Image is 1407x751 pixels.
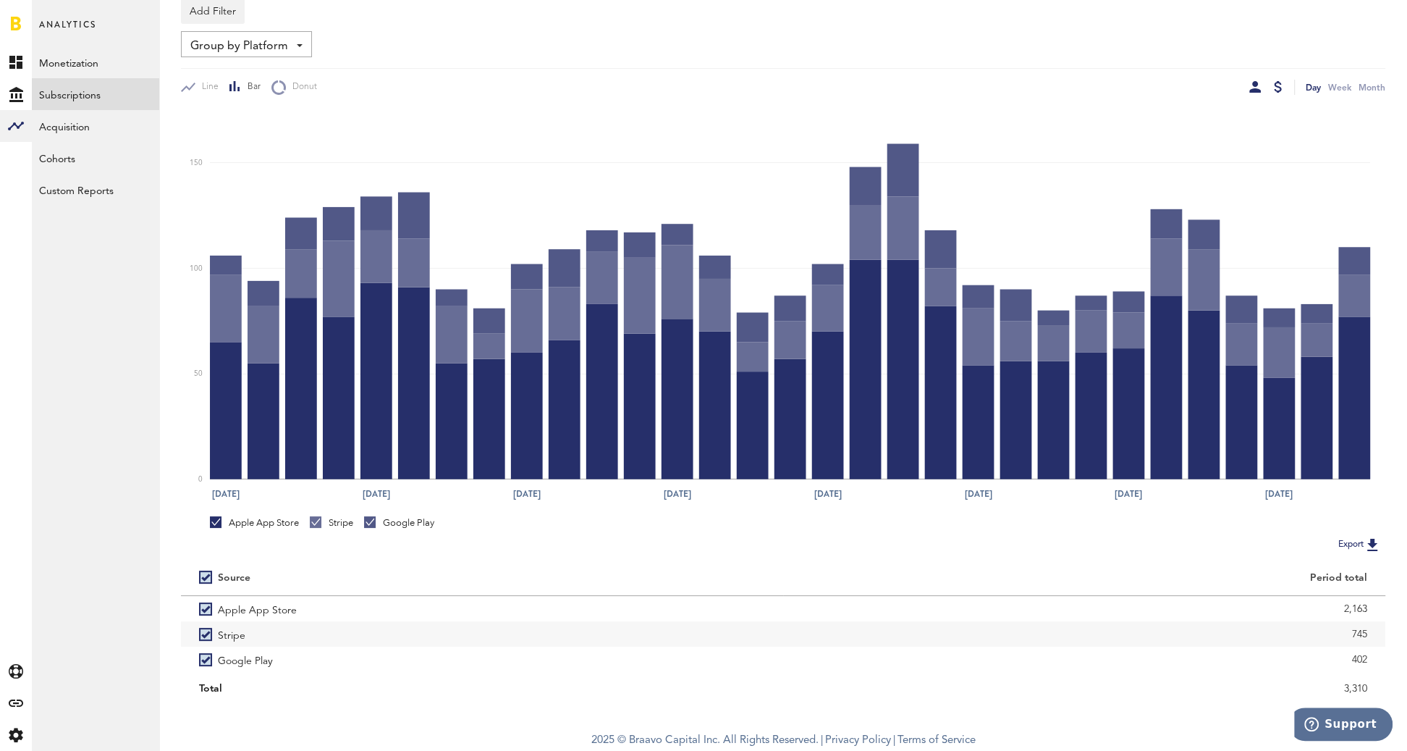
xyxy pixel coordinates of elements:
[199,678,765,700] div: Total
[1306,80,1321,95] div: Day
[32,174,159,206] a: Custom Reports
[39,16,96,46] span: Analytics
[1334,535,1385,554] button: Export
[212,487,240,500] text: [DATE]
[964,487,992,500] text: [DATE]
[190,265,203,272] text: 100
[218,647,273,672] span: Google Play
[190,159,203,167] text: 150
[210,516,299,529] div: Apple App Store
[897,735,976,746] a: Terms of Service
[801,649,1367,671] div: 402
[1294,708,1393,744] iframe: Opens a widget where you can find more information
[32,46,159,78] a: Monetization
[825,735,891,746] a: Privacy Policy
[218,572,250,584] div: Source
[190,34,288,59] span: Group by Platform
[195,81,219,93] span: Line
[1115,487,1142,500] text: [DATE]
[364,516,434,529] div: Google Play
[241,81,261,93] span: Bar
[513,487,541,500] text: [DATE]
[286,81,317,93] span: Donut
[801,624,1367,645] div: 745
[363,487,390,500] text: [DATE]
[801,572,1367,584] div: Period total
[194,370,203,377] text: 50
[801,598,1367,620] div: 2,163
[32,142,159,174] a: Cohorts
[663,487,690,500] text: [DATE]
[801,678,1367,700] div: 3,310
[32,78,159,110] a: Subscriptions
[218,621,245,647] span: Stripe
[1364,536,1381,553] img: Export
[310,516,353,529] div: Stripe
[218,596,297,621] span: Apple App Store
[198,476,203,483] text: 0
[814,487,841,500] text: [DATE]
[32,110,159,142] a: Acquisition
[1359,80,1385,95] div: Month
[1265,487,1293,500] text: [DATE]
[1328,80,1351,95] div: Week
